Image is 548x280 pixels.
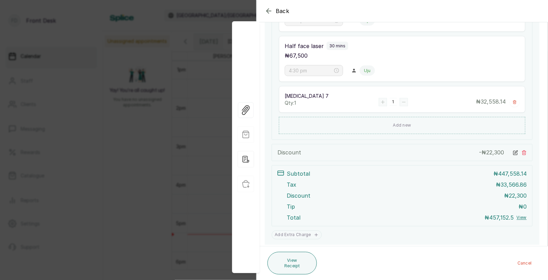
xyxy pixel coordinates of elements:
[517,215,527,221] button: View
[287,181,296,189] p: Tax
[289,52,308,59] span: 67,500
[489,214,514,221] span: 457,152.5
[287,214,300,222] p: Total
[285,51,308,60] p: ₦
[276,7,289,15] span: Back
[287,170,310,178] p: Subtotal
[501,182,527,188] span: 33,566.86
[523,203,527,210] span: 0
[481,98,506,105] span: 32,558.14
[329,43,345,49] p: 30 mins
[272,231,322,240] button: Add Extra Charge
[279,117,525,134] button: Add new
[479,149,504,157] p: - ₦
[476,97,506,107] p: ₦
[509,192,527,199] span: 22,300
[285,42,324,50] p: Half face laser
[267,252,317,275] button: View Receipt
[518,203,527,211] p: ₦
[392,99,394,105] p: 1
[287,203,295,211] p: Tip
[285,93,379,100] p: [MEDICAL_DATA] 7
[498,171,527,177] span: 447,558.14
[484,214,514,222] p: ₦
[504,192,527,200] p: ₦
[496,181,527,189] p: ₦
[512,257,537,269] button: Cancel
[364,68,370,73] p: Uju
[287,192,310,200] p: Discount
[289,67,333,74] input: Select time
[493,170,527,178] p: ₦
[265,7,289,15] button: Back
[285,100,379,106] p: Qty: 1
[486,149,504,156] span: 22,300
[277,149,301,157] p: Discount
